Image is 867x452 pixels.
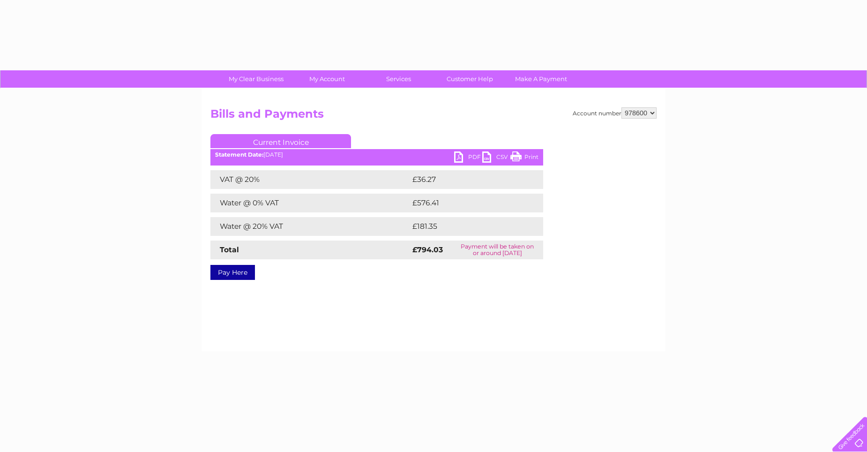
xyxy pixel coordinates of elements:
td: Payment will be taken on or around [DATE] [451,241,543,259]
a: My Account [289,70,366,88]
td: £181.35 [410,217,525,236]
a: Services [360,70,437,88]
td: Water @ 20% VAT [210,217,410,236]
strong: Total [220,245,239,254]
a: Customer Help [431,70,508,88]
a: Make A Payment [502,70,580,88]
a: Pay Here [210,265,255,280]
div: Account number [573,107,657,119]
a: My Clear Business [217,70,295,88]
td: VAT @ 20% [210,170,410,189]
a: Print [510,151,538,165]
td: Water @ 0% VAT [210,194,410,212]
a: Current Invoice [210,134,351,148]
td: £576.41 [410,194,526,212]
strong: £794.03 [412,245,443,254]
h2: Bills and Payments [210,107,657,125]
td: £36.27 [410,170,524,189]
div: [DATE] [210,151,543,158]
a: CSV [482,151,510,165]
b: Statement Date: [215,151,263,158]
a: PDF [454,151,482,165]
